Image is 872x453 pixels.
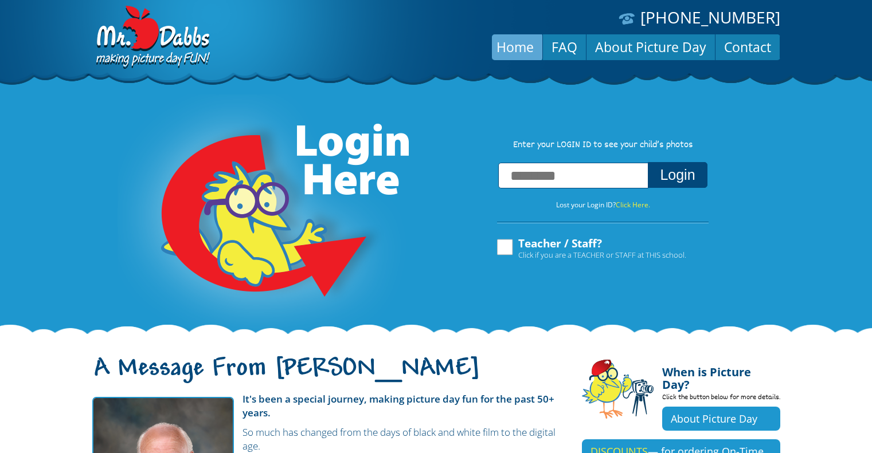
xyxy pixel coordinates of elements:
img: Dabbs Company [92,6,212,70]
a: [PHONE_NUMBER] [640,6,780,28]
img: Login Here [118,94,411,335]
a: FAQ [543,33,586,61]
p: Enter your LOGIN ID to see your child’s photos [486,139,721,152]
span: Click if you are a TEACHER or STAFF at THIS school. [518,249,686,261]
a: About Picture Day [662,407,780,431]
a: Home [488,33,542,61]
h1: A Message From [PERSON_NAME] [92,364,565,388]
button: Login [648,162,707,188]
strong: It's been a special journey, making picture day fun for the past 50+ years. [243,392,554,419]
a: About Picture Day [586,33,715,61]
label: Teacher / Staff? [495,238,686,259]
a: Click Here. [616,200,650,210]
p: Lost your Login ID? [486,199,721,211]
h4: When is Picture Day? [662,359,780,391]
p: Click the button below for more details. [662,391,780,407]
p: So much has changed from the days of black and white film to the digital age. [92,426,565,453]
a: Contact [715,33,780,61]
